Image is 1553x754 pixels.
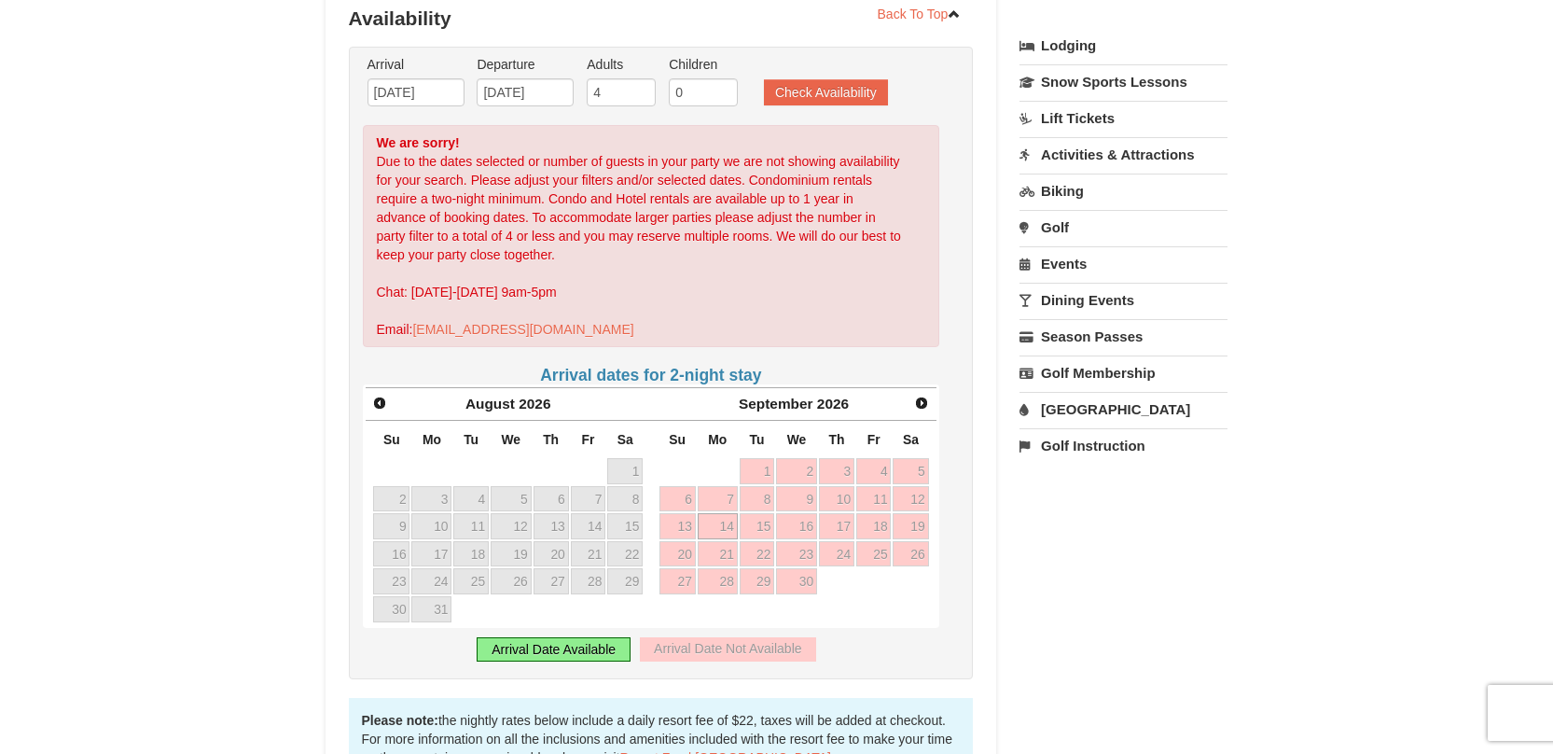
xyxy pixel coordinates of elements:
a: 13 [534,513,569,539]
a: 11 [856,486,892,512]
a: 17 [411,541,451,567]
a: 9 [373,513,409,539]
a: 13 [659,513,696,539]
a: Prev [367,390,394,416]
a: 3 [819,458,854,484]
h4: Arrival dates for 2-night stay [363,366,940,384]
a: 21 [571,541,606,567]
a: 16 [776,513,817,539]
a: Activities & Attractions [1019,137,1227,172]
span: Thursday [543,432,559,447]
a: 6 [534,486,569,512]
a: 16 [373,541,409,567]
a: 26 [893,541,928,567]
label: Departure [477,55,574,74]
a: 27 [534,568,569,594]
div: Arrival Date Available [477,637,631,662]
a: 19 [491,541,532,567]
a: 18 [856,513,892,539]
span: August [465,396,515,412]
a: [GEOGRAPHIC_DATA] [1019,392,1227,426]
a: 5 [491,486,532,512]
label: Adults [587,55,656,74]
a: Golf [1019,210,1227,244]
a: 24 [411,568,451,594]
span: Thursday [828,432,844,447]
a: 3 [411,486,451,512]
a: 23 [373,568,409,594]
strong: We are sorry! [377,135,460,150]
a: 12 [893,486,928,512]
a: Events [1019,246,1227,281]
label: Arrival [367,55,465,74]
a: 15 [740,513,775,539]
a: 10 [411,513,451,539]
a: Dining Events [1019,283,1227,317]
a: 1 [607,458,643,484]
span: Sunday [669,432,686,447]
span: Saturday [903,432,919,447]
span: Friday [867,432,880,447]
span: Sunday [383,432,400,447]
a: 25 [856,541,892,567]
span: Saturday [617,432,633,447]
span: Wednesday [501,432,520,447]
a: 29 [607,568,643,594]
a: Biking [1019,174,1227,208]
a: Lodging [1019,29,1227,63]
a: Snow Sports Lessons [1019,64,1227,99]
a: 14 [698,513,738,539]
a: 19 [893,513,928,539]
span: Wednesday [787,432,807,447]
a: 7 [571,486,606,512]
a: 20 [534,541,569,567]
a: 12 [491,513,532,539]
a: 5 [893,458,928,484]
span: Friday [581,432,594,447]
a: 15 [607,513,643,539]
a: 24 [819,541,854,567]
a: 20 [659,541,696,567]
span: Monday [708,432,727,447]
span: September [739,396,813,412]
button: Check Availability [764,79,888,105]
a: 23 [776,541,817,567]
a: Lift Tickets [1019,101,1227,135]
a: 30 [373,596,409,622]
a: 29 [740,568,775,594]
a: 4 [856,458,892,484]
a: 14 [571,513,606,539]
a: 22 [607,541,643,567]
span: Prev [372,396,387,411]
a: 22 [740,541,775,567]
a: 31 [411,596,451,622]
strong: Please note: [362,713,438,728]
div: Arrival Date Not Available [640,637,815,662]
a: 28 [698,568,738,594]
a: 8 [607,486,643,512]
a: 25 [453,568,489,594]
a: 4 [453,486,489,512]
a: 28 [571,568,606,594]
div: Due to the dates selected or number of guests in your party we are not showing availability for y... [363,125,940,347]
a: Next [908,390,935,416]
label: Children [669,55,738,74]
a: 9 [776,486,817,512]
a: 11 [453,513,489,539]
a: [EMAIL_ADDRESS][DOMAIN_NAME] [412,322,633,337]
a: 17 [819,513,854,539]
a: 1 [740,458,775,484]
a: 21 [698,541,738,567]
span: Tuesday [749,432,764,447]
a: 2 [776,458,817,484]
a: 26 [491,568,532,594]
a: 6 [659,486,696,512]
a: Golf Membership [1019,356,1227,390]
a: 8 [740,486,775,512]
a: Golf Instruction [1019,428,1227,463]
a: Season Passes [1019,319,1227,354]
span: 2026 [519,396,550,412]
span: Tuesday [464,432,478,447]
span: 2026 [817,396,849,412]
a: 18 [453,541,489,567]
